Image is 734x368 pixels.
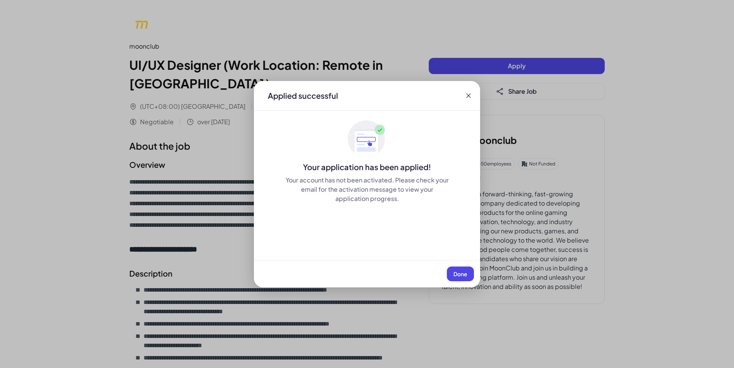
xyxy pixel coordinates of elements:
[254,162,480,172] div: Your application has been applied!
[268,90,338,101] div: Applied successful
[453,270,467,277] span: Done
[285,176,449,203] div: Your account has not been activated. Please check your email for the activation message to view y...
[447,267,474,281] button: Done
[348,120,386,159] img: ApplyedMaskGroup3.svg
